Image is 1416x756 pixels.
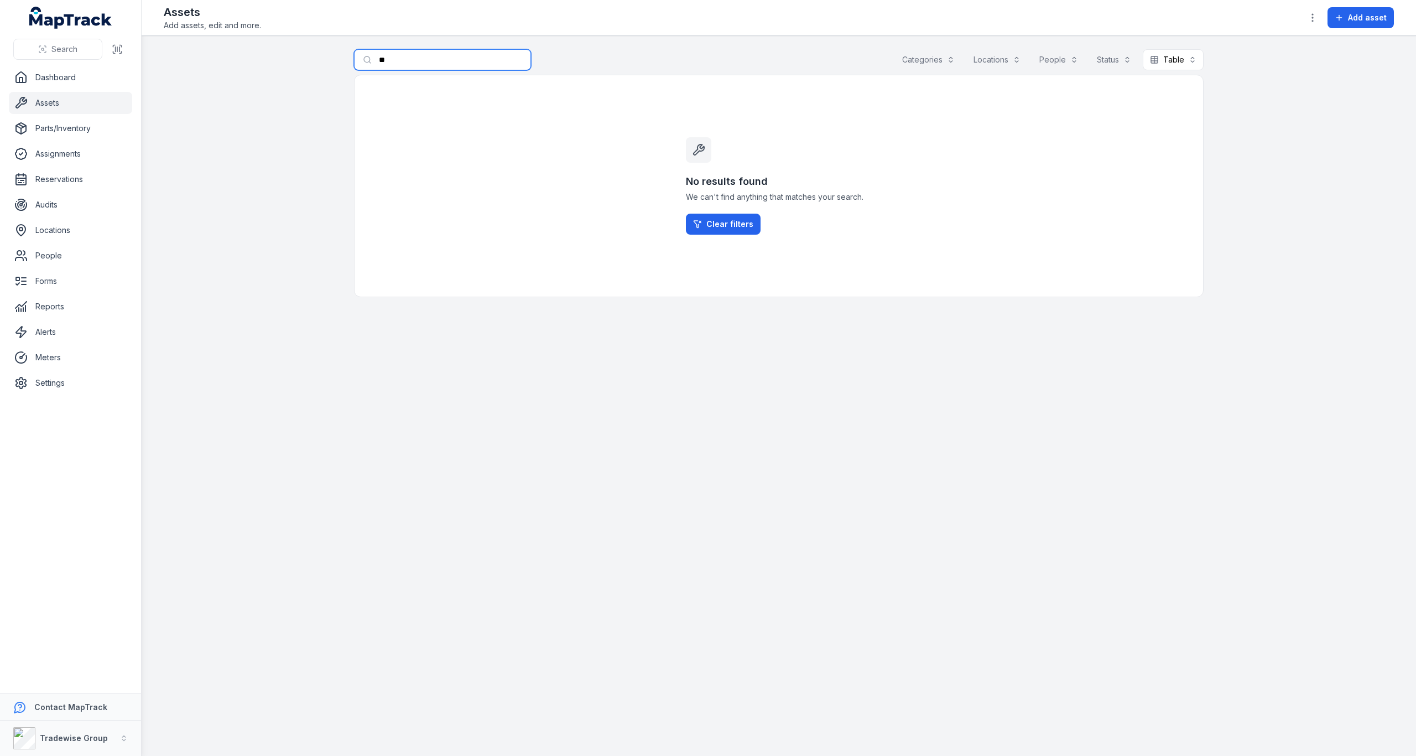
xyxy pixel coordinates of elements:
[29,7,112,29] a: MapTrack
[686,174,872,189] h3: No results found
[9,194,132,216] a: Audits
[1143,49,1204,70] button: Table
[9,245,132,267] a: People
[9,92,132,114] a: Assets
[1032,49,1085,70] button: People
[13,39,102,60] button: Search
[1327,7,1394,28] button: Add asset
[9,66,132,89] a: Dashboard
[34,702,107,712] strong: Contact MapTrack
[9,168,132,190] a: Reservations
[40,733,108,743] strong: Tradewise Group
[9,296,132,318] a: Reports
[164,20,261,31] span: Add assets, edit and more.
[1348,12,1387,23] span: Add asset
[9,117,132,139] a: Parts/Inventory
[9,219,132,241] a: Locations
[164,4,261,20] h2: Assets
[686,214,761,235] a: Clear filters
[686,191,872,203] span: We can't find anything that matches your search.
[9,270,132,292] a: Forms
[51,44,77,55] span: Search
[1090,49,1138,70] button: Status
[9,143,132,165] a: Assignments
[9,372,132,394] a: Settings
[9,321,132,343] a: Alerts
[9,346,132,369] a: Meters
